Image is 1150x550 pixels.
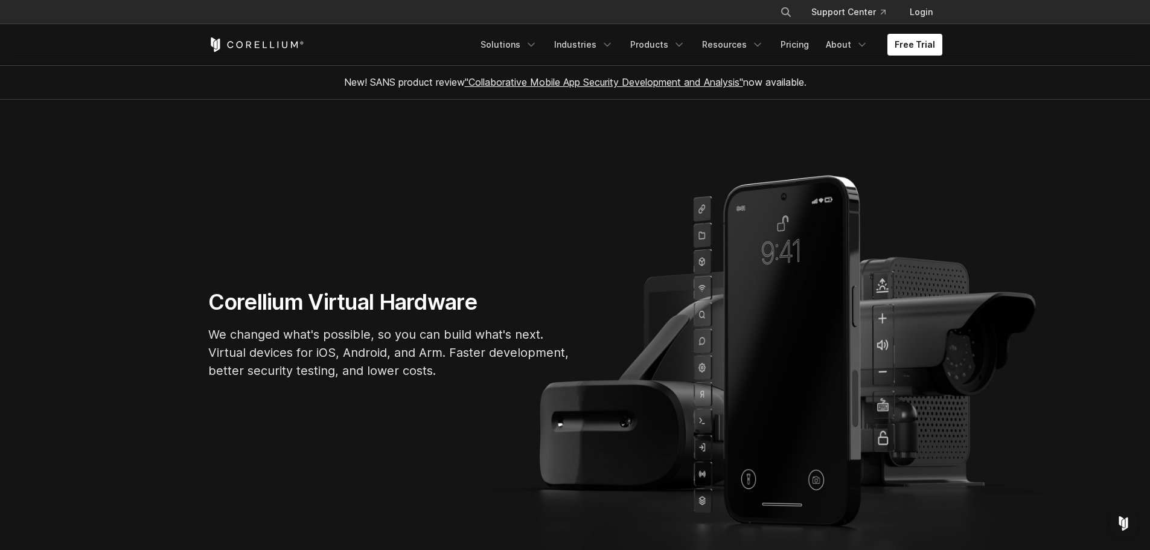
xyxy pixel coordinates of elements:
span: New! SANS product review now available. [344,76,807,88]
p: We changed what's possible, so you can build what's next. Virtual devices for iOS, Android, and A... [208,325,570,380]
a: Login [900,1,942,23]
div: Navigation Menu [765,1,942,23]
a: Support Center [802,1,895,23]
a: Free Trial [887,34,942,56]
div: Open Intercom Messenger [1109,509,1138,538]
a: Products [623,34,692,56]
a: About [819,34,875,56]
a: Solutions [473,34,545,56]
a: Industries [547,34,621,56]
div: Navigation Menu [473,34,942,56]
button: Search [775,1,797,23]
a: Resources [695,34,771,56]
h1: Corellium Virtual Hardware [208,289,570,316]
a: Corellium Home [208,37,304,52]
a: "Collaborative Mobile App Security Development and Analysis" [465,76,743,88]
a: Pricing [773,34,816,56]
